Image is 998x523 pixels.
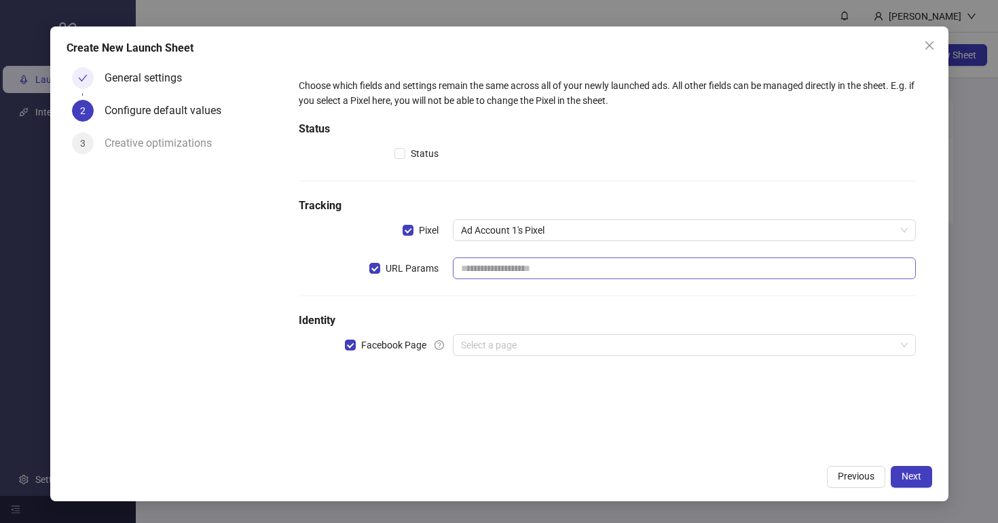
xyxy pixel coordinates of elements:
[22,177,82,185] div: Tyan • 2m ago
[413,223,444,238] span: Pixel
[919,35,940,56] button: Close
[66,7,90,17] h1: Tyan
[461,220,907,240] span: Ad Account 1's Pixel
[212,5,238,31] button: Home
[64,445,75,456] button: Upload attachment
[31,154,198,164] a: [EMAIL_ADDRESS][DOMAIN_NAME]
[299,78,915,108] div: Choose which fields and settings remain the same across all of your newly launched ads. All other...
[233,439,255,461] button: Send a message…
[380,261,444,276] span: URL Params
[105,132,223,154] div: Creative optimizations
[12,416,260,439] textarea: Message…
[405,146,444,161] span: Status
[299,312,915,329] h5: Identity
[9,5,35,31] button: go back
[66,17,126,31] p: Active 7h ago
[105,67,193,89] div: General settings
[902,471,921,482] span: Next
[827,466,885,488] button: Previous
[838,471,874,482] span: Previous
[80,105,86,116] span: 2
[43,445,54,456] button: Gif picker
[22,86,212,166] div: Hi there, welcome to [DOMAIN_NAME]. I'll reach out via e-mail separately, but just wanted you to ...
[21,445,32,456] button: Emoji picker
[299,121,915,137] h5: Status
[435,340,444,350] span: question-circle
[356,338,432,353] span: Facebook Page
[11,78,261,204] div: Tyan says…
[299,198,915,214] h5: Tracking
[238,5,263,30] div: Close
[67,40,932,56] div: Create New Launch Sheet
[891,466,932,488] button: Next
[80,138,86,149] span: 3
[105,100,232,122] div: Configure default values
[924,40,935,51] span: close
[39,7,60,29] img: Profile image for Tyan
[11,78,223,175] div: Hi there, welcome to [DOMAIN_NAME].I'll reach out via e-mail separately, but just wanted you to w...
[78,73,88,83] span: check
